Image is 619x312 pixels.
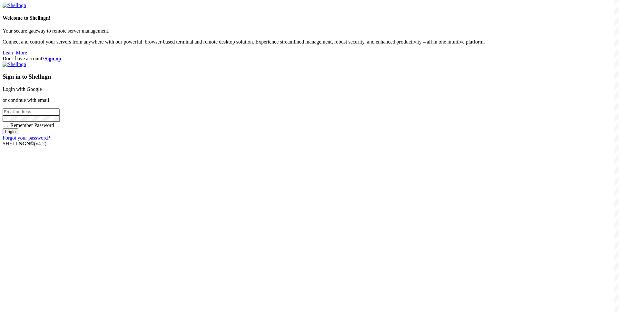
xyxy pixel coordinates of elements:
span: 4.2.0 [34,141,47,146]
a: Login with Google [3,86,42,92]
img: Shellngn [3,62,26,67]
h3: Sign in to Shellngn [3,73,616,80]
img: Shellngn [3,3,26,8]
span: Remember Password [10,122,54,128]
input: Remember Password [4,123,8,127]
b: NGN [19,141,30,146]
span: SHELL © [3,141,46,146]
input: Login [3,128,18,135]
a: Learn More [3,50,27,55]
input: Email address [3,108,60,115]
h4: Welcome to Shellngn! [3,15,616,21]
a: Sign up [44,56,61,61]
p: Your secure gateway to remote server management. [3,28,616,34]
p: Connect and control your servers from anywhere with our powerful, browser-based terminal and remo... [3,39,616,45]
div: Don't have account? [3,56,616,62]
a: Forgot your password? [3,135,50,141]
p: or continue with email: [3,97,616,103]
